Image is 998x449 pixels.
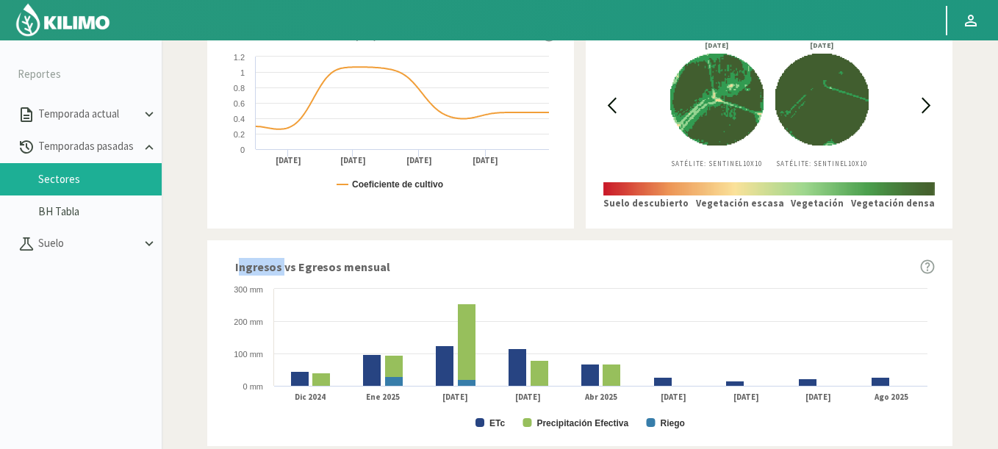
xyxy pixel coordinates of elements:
[352,179,443,190] text: Coeficiente de cultivo
[733,392,759,403] text: [DATE]
[515,392,541,403] text: [DATE]
[696,196,784,211] p: Vegetación escasa
[489,418,505,428] text: ETc
[38,173,162,186] a: Sectores
[670,42,764,49] div: [DATE]
[473,155,498,166] text: [DATE]
[15,2,111,37] img: Kilimo
[234,350,263,359] text: 100 mm
[234,130,245,139] text: 0.2
[234,317,263,326] text: 200 mm
[603,182,935,195] img: scale
[240,146,245,154] text: 0
[670,159,764,169] p: Satélite: Sentinel
[603,196,689,211] p: Suelo descubierto
[38,205,162,218] a: BH Tabla
[235,258,389,276] span: Ingresos vs Egresos mensual
[234,285,263,294] text: 300 mm
[234,115,245,123] text: 0.4
[775,159,869,169] p: Satélite: Sentinel
[791,196,844,211] p: Vegetación
[234,84,245,93] text: 0.8
[35,138,141,155] p: Temporadas pasadas
[874,392,908,402] text: Ago 2025
[243,382,264,391] text: 0 mm
[366,392,400,402] text: Ene 2025
[406,155,432,166] text: [DATE]
[234,99,245,108] text: 0.6
[670,49,764,149] img: 599f0089-83d9-4770-8e63-e8d474c91ffa_-_sentinel_-_2025-02-01.png
[661,392,686,403] text: [DATE]
[743,159,762,168] span: 10X10
[660,418,684,428] text: Riego
[35,106,141,123] p: Temporada actual
[851,196,935,211] p: Vegetación densa
[340,155,366,166] text: [DATE]
[240,68,245,77] text: 1
[35,235,141,252] p: Suelo
[775,49,869,149] img: 599f0089-83d9-4770-8e63-e8d474c91ffa_-_sentinel_-_2025-03-18.png
[536,418,628,428] text: Precipitación Efectiva
[276,155,301,166] text: [DATE]
[584,392,617,402] text: Abr 2025
[234,53,245,62] text: 1.2
[295,392,326,402] text: Dic 2024
[848,159,867,168] span: 10X10
[442,392,468,403] text: [DATE]
[805,392,831,403] text: [DATE]
[775,42,869,49] div: [DATE]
